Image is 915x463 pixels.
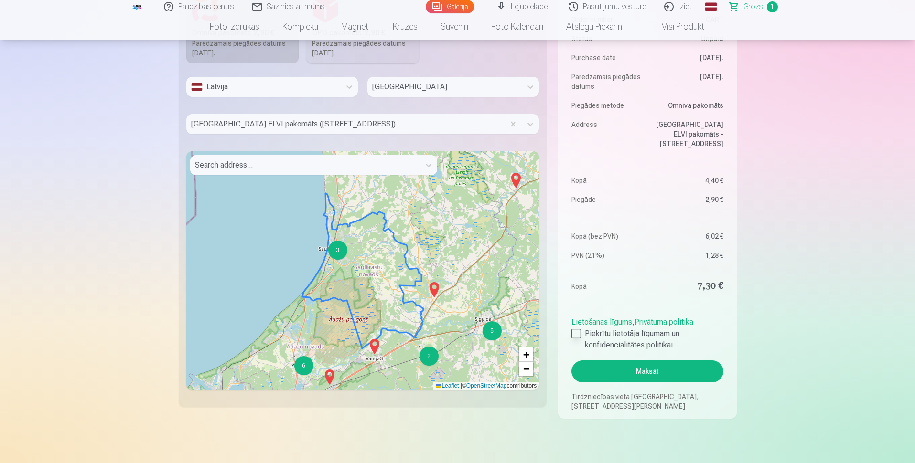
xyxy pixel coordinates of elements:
dd: [DATE]. [652,53,723,63]
span: + [523,348,529,360]
img: Marker [427,278,442,301]
div: 2 [420,347,439,366]
dt: Purchase date [571,53,643,63]
img: Marker [322,366,337,389]
dd: 1,28 € [652,251,723,260]
img: /fa1 [132,4,142,10]
a: Magnēti [330,13,381,40]
span: Grozs [743,1,763,12]
button: Maksāt [571,360,723,382]
a: Leaflet [436,382,459,389]
div: 3 [328,240,329,241]
dt: Piegādes metode [571,101,643,110]
dd: 2,90 € [652,195,723,204]
dd: 4,40 € [652,176,723,185]
a: Atslēgu piekariņi [555,13,635,40]
dd: 7,30 € [652,280,723,293]
dd: Omniva pakomāts [652,101,723,110]
div: , [571,313,723,351]
label: Piekrītu lietotāja līgumam un konfidencialitātes politikai [571,328,723,351]
div: Paredzamais piegādes datums [DATE]. [192,39,293,58]
a: Visi produkti [635,13,717,40]
dt: Kopā [571,280,643,293]
a: OpenStreetMap [466,382,507,389]
div: Latvija [191,81,336,93]
div: © contributors [433,382,539,390]
a: Foto kalendāri [480,13,555,40]
dt: Piegāde [571,195,643,204]
dt: PVN (21%) [571,251,643,260]
div: 2 [419,346,420,347]
p: Tirdzniecības vieta [GEOGRAPHIC_DATA], [STREET_ADDRESS][PERSON_NAME] [571,392,723,411]
span: 1 [767,1,778,12]
a: Suvenīri [429,13,480,40]
a: Privātuma politika [635,317,693,326]
span: − [523,363,529,375]
a: Lietošanas līgums [571,317,632,326]
dt: Kopā [571,176,643,185]
a: Zoom in [519,347,533,362]
dd: [GEOGRAPHIC_DATA] ELVI pakomāts - [STREET_ADDRESS] [652,120,723,148]
a: Komplekti [271,13,330,40]
dt: Paredzamais piegādes datums [571,72,643,91]
div: 5 [483,321,502,340]
dd: [DATE]. [652,72,723,91]
img: Marker [538,277,553,300]
a: Foto izdrukas [198,13,271,40]
div: 5 [482,321,483,322]
dt: Kopā (bez PVN) [571,231,643,241]
div: Paredzamais piegādes datums [DATE]. [312,39,413,58]
dd: 6,02 € [652,231,723,241]
span: | [461,382,462,389]
dt: Address [571,120,643,148]
img: Marker [508,169,524,192]
img: Marker [367,335,382,358]
a: Krūzes [381,13,429,40]
div: 6 [294,356,295,357]
div: 3 [328,241,347,260]
div: 6 [294,356,313,375]
a: Zoom out [519,362,533,376]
